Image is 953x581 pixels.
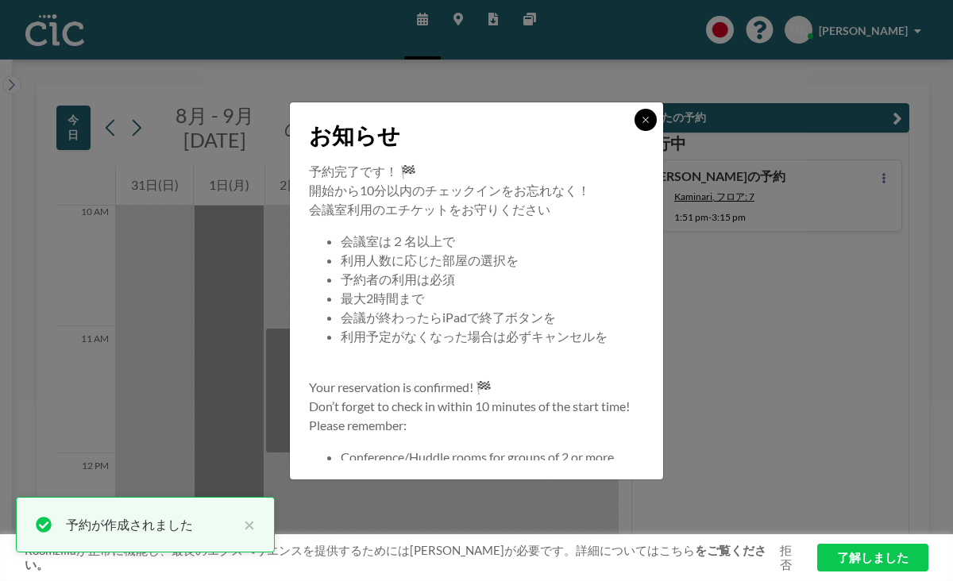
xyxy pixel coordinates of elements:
span: Roomzillaが正常に機能し、最良のエクスペリエンスを提供するためには[PERSON_NAME]が必要です。詳細についてはこちら [25,543,774,573]
span: 利用予定がなくなった場合は必ずキャンセルを [341,329,608,344]
span: 予約者の利用は必須 [341,271,455,287]
span: 予約完了です！ 🏁 [309,164,416,179]
span: 会議室は２名以上で [341,233,455,248]
a: をご覧ください。 [25,543,766,572]
span: 最大2時間まで [341,290,424,306]
span: 会議が終わったらiPadで終了ボタンを [341,310,556,325]
a: 了解しました [817,544,928,571]
span: Don’t forget to check in within 10 minutes of the start time! [309,398,630,414]
span: 利用人数に応じた部屋の選択を [341,252,519,267]
button: close [236,515,255,534]
a: 拒否 [774,543,797,573]
span: Please remember: [309,417,407,433]
span: 開始から10分以内のチェックインをお忘れなく！ [309,183,590,198]
div: 予約が作成されました [66,515,236,534]
span: Your reservation is confirmed! 🏁 [309,379,492,394]
span: お知らせ [309,121,400,149]
span: 会議室利用のエチケットをお守りください [309,202,550,217]
span: Conference/Huddle rooms for groups of 2 or more [341,449,614,464]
